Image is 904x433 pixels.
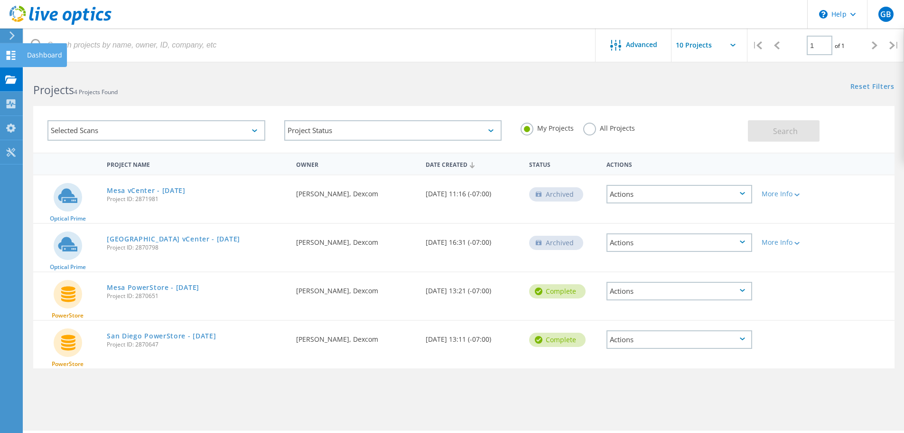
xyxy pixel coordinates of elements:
a: [GEOGRAPHIC_DATA] vCenter - [DATE] [107,236,240,242]
div: Selected Scans [47,120,265,141]
div: Project Name [102,155,291,173]
span: Project ID: 2871981 [107,196,287,202]
svg: \n [819,10,828,19]
span: Advanced [626,41,657,48]
div: Actions [602,155,757,173]
div: Dashboard [27,52,62,58]
a: San Diego PowerStore - [DATE] [107,333,216,339]
div: Archived [529,187,583,202]
div: Owner [291,155,420,173]
span: Optical Prime [50,264,86,270]
div: Status [524,155,602,173]
span: 4 Projects Found [74,88,118,96]
span: Optical Prime [50,216,86,221]
div: Project Status [284,120,502,141]
span: Search [773,126,798,136]
div: [DATE] 13:21 (-07:00) [421,272,524,304]
span: PowerStore [52,361,84,367]
b: Projects [33,82,74,97]
span: GB [880,10,891,18]
div: [DATE] 13:11 (-07:00) [421,321,524,352]
span: Project ID: 2870651 [107,293,287,299]
div: Actions [606,233,752,252]
a: Reset Filters [850,83,895,91]
span: Project ID: 2870798 [107,245,287,250]
div: Date Created [421,155,524,173]
button: Search [748,120,820,142]
label: All Projects [583,123,635,132]
div: More Info [762,191,821,197]
div: | [747,29,767,62]
input: Search projects by name, owner, ID, company, etc [24,29,596,62]
div: | [885,29,904,62]
div: Complete [529,333,586,347]
div: [PERSON_NAME], Dexcom [291,175,420,207]
label: My Projects [521,123,574,132]
div: [PERSON_NAME], Dexcom [291,321,420,352]
span: of 1 [835,42,845,50]
span: Project ID: 2870647 [107,342,287,347]
div: [PERSON_NAME], Dexcom [291,224,420,255]
a: Mesa vCenter - [DATE] [107,187,186,194]
div: Actions [606,185,752,203]
div: [PERSON_NAME], Dexcom [291,272,420,304]
a: Live Optics Dashboard [9,20,112,27]
div: Complete [529,284,586,298]
div: Actions [606,330,752,349]
span: PowerStore [52,313,84,318]
div: Actions [606,282,752,300]
div: Archived [529,236,583,250]
a: Mesa PowerStore - [DATE] [107,284,199,291]
div: [DATE] 16:31 (-07:00) [421,224,524,255]
div: More Info [762,239,821,246]
div: [DATE] 11:16 (-07:00) [421,175,524,207]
